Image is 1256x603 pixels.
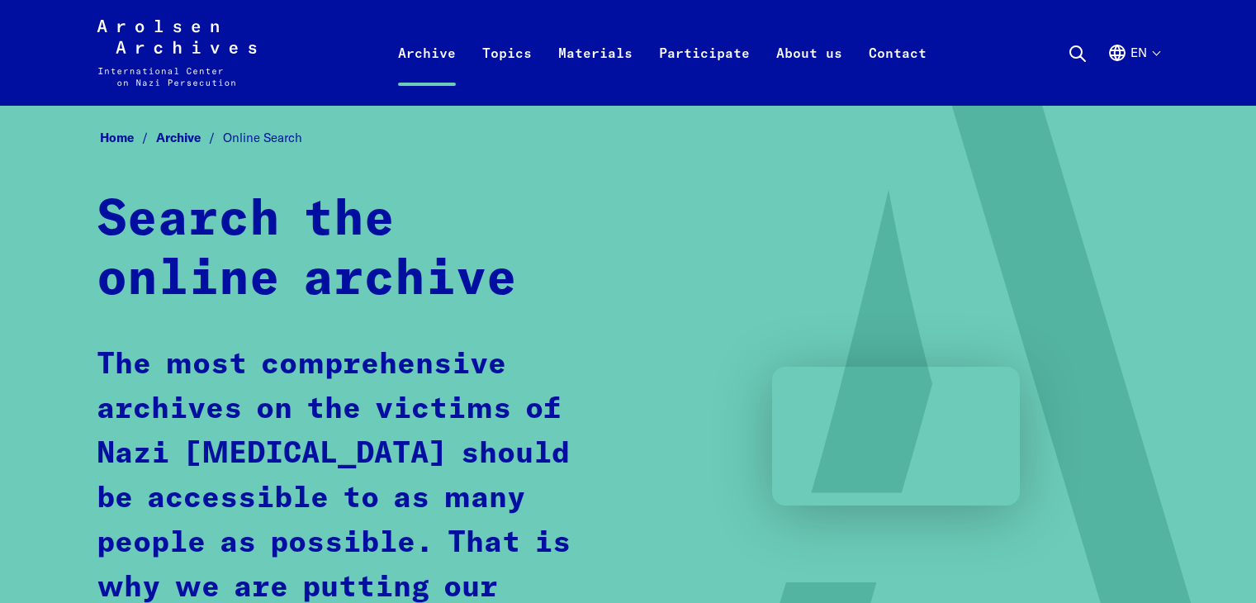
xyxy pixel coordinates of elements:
[97,126,1160,151] nav: Breadcrumb
[646,40,763,106] a: Participate
[469,40,545,106] a: Topics
[856,40,940,106] a: Contact
[545,40,646,106] a: Materials
[223,130,302,145] span: Online Search
[156,130,223,145] a: Archive
[385,40,469,106] a: Archive
[97,196,517,305] strong: Search the online archive
[763,40,856,106] a: About us
[100,130,156,145] a: Home
[1107,43,1159,102] button: English, language selection
[385,20,940,86] nav: Primary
